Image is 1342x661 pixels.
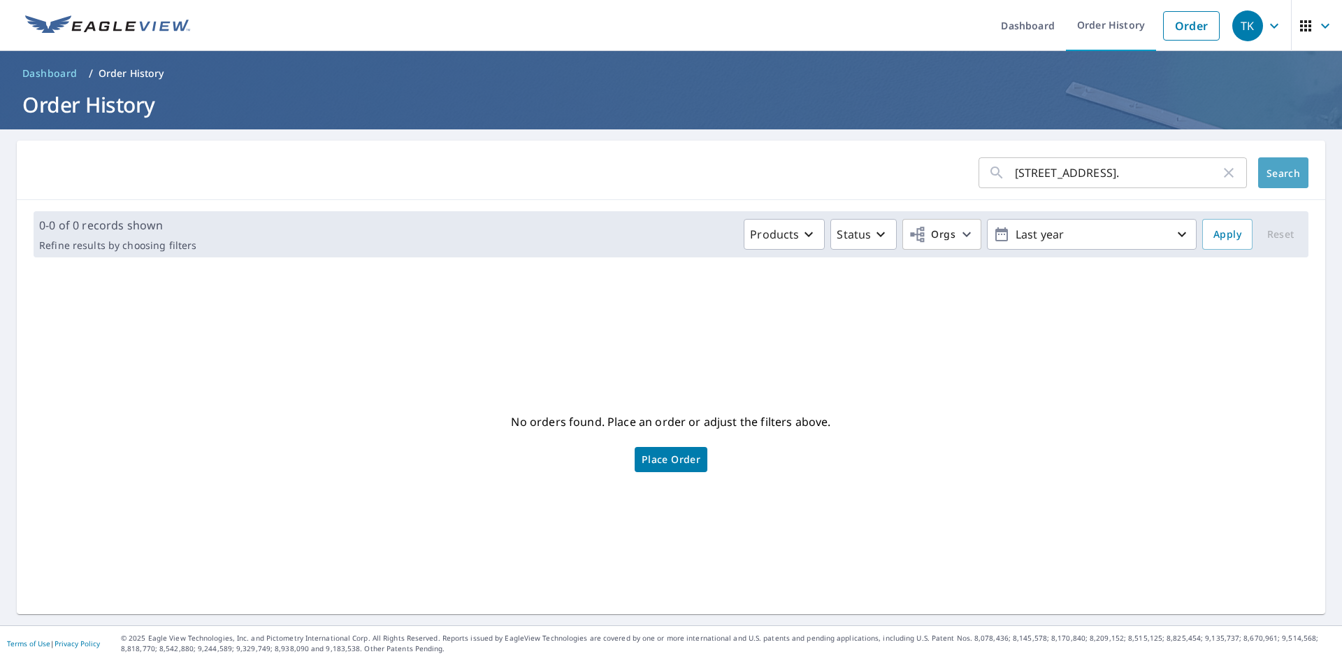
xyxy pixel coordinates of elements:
span: Search [1269,166,1297,180]
span: Place Order [642,456,700,463]
a: Terms of Use [7,639,50,648]
p: Status [837,226,871,243]
a: Place Order [635,447,707,472]
h1: Order History [17,90,1325,119]
p: Order History [99,66,164,80]
div: TK [1232,10,1263,41]
p: Refine results by choosing filters [39,239,196,252]
a: Dashboard [17,62,83,85]
p: Last year [1010,222,1174,247]
button: Last year [987,219,1197,250]
p: Products [750,226,799,243]
span: Dashboard [22,66,78,80]
input: Address, Report #, Claim ID, etc. [1015,153,1220,192]
a: Order [1163,11,1220,41]
button: Search [1258,157,1308,188]
li: / [89,65,93,82]
p: No orders found. Place an order or adjust the filters above. [511,411,830,433]
img: EV Logo [25,15,190,36]
p: 0-0 of 0 records shown [39,217,196,234]
p: | [7,639,100,648]
nav: breadcrumb [17,62,1325,85]
button: Orgs [902,219,981,250]
span: Apply [1213,226,1241,243]
button: Apply [1202,219,1253,250]
a: Privacy Policy [55,639,100,648]
p: © 2025 Eagle View Technologies, Inc. and Pictometry International Corp. All Rights Reserved. Repo... [121,633,1335,654]
span: Orgs [909,226,955,243]
button: Products [744,219,825,250]
button: Status [830,219,897,250]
